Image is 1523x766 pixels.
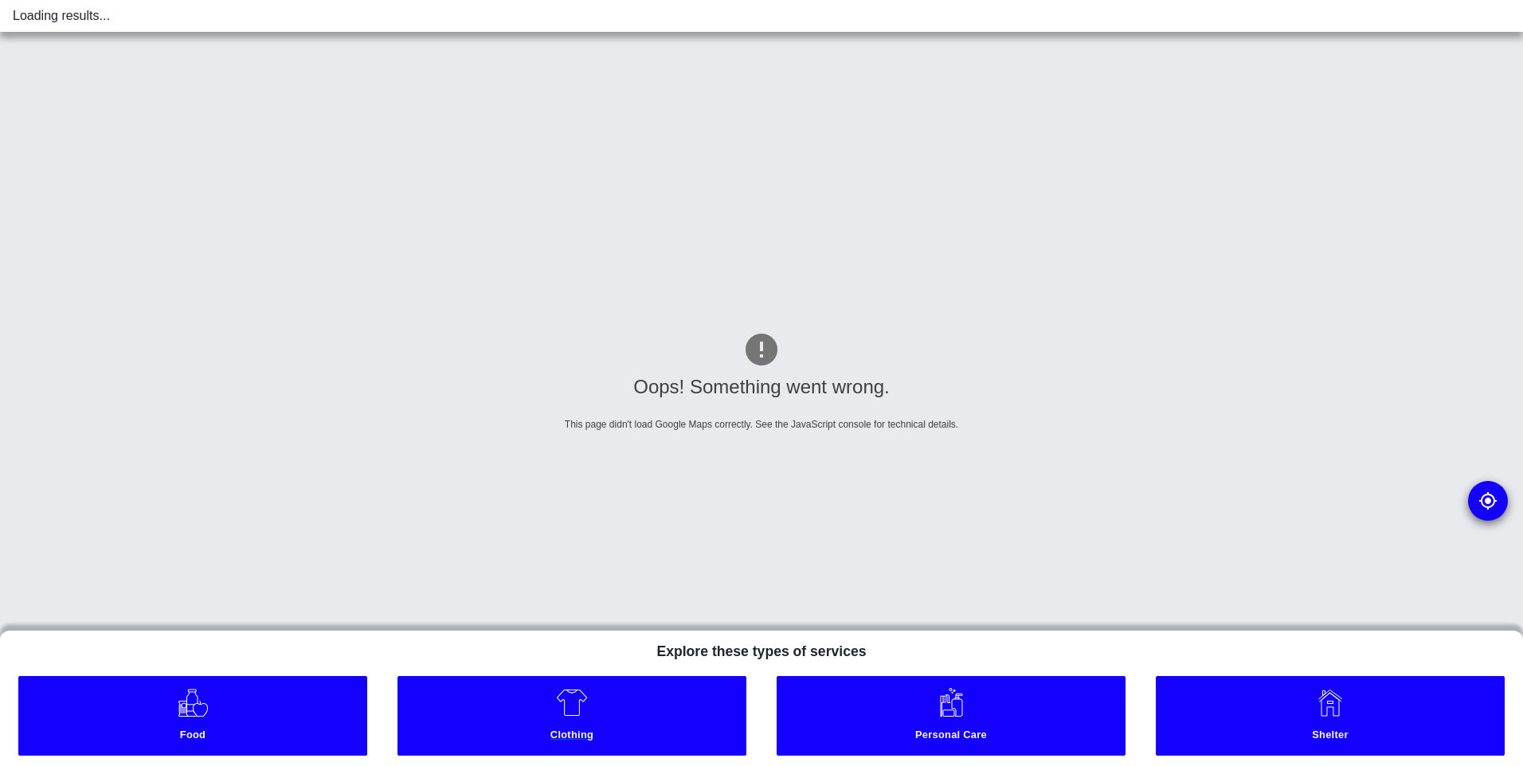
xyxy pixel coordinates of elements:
[156,373,1367,401] div: Oops! Something went wrong.
[644,631,879,666] h5: Explore these types of services
[935,686,967,718] img: Personal Care
[22,729,362,745] small: Food
[397,676,746,756] a: Clothing
[177,686,209,718] img: Food
[1156,676,1505,756] a: Shelter
[781,729,1121,745] small: Personal Care
[1478,491,1498,510] img: go to my location
[556,686,588,718] img: Clothing
[401,729,742,745] small: Clothing
[13,6,1510,25] div: Loading results...
[777,676,1126,756] a: Personal Care
[1314,686,1346,718] img: Shelter
[156,417,1367,432] div: This page didn't load Google Maps correctly. See the JavaScript console for technical details.
[18,676,367,756] a: Food
[1160,729,1500,745] small: Shelter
